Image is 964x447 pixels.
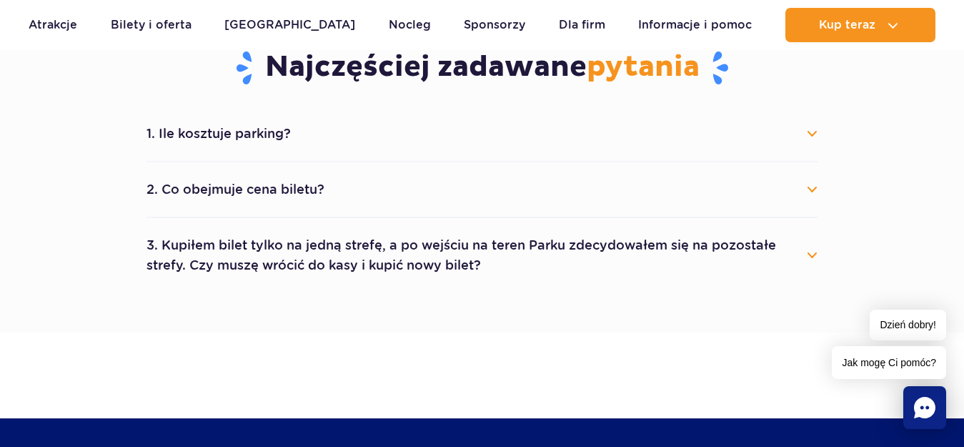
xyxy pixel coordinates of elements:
div: Chat [903,386,946,429]
a: Nocleg [389,8,431,42]
button: 1. Ile kosztuje parking? [146,118,818,149]
button: Kup teraz [785,8,935,42]
span: pytania [587,49,700,85]
a: Dla firm [559,8,605,42]
a: Sponsorzy [464,8,525,42]
a: [GEOGRAPHIC_DATA] [224,8,355,42]
button: 2. Co obejmuje cena biletu? [146,174,818,205]
span: Dzień dobry! [870,310,946,340]
a: Bilety i oferta [111,8,192,42]
a: Informacje i pomoc [638,8,752,42]
button: 3. Kupiłem bilet tylko na jedną strefę, a po wejściu na teren Parku zdecydowałem się na pozostałe... [146,230,818,281]
span: Jak mogę Ci pomóc? [832,346,946,379]
span: Kup teraz [819,19,875,31]
a: Atrakcje [29,8,77,42]
h3: Najczęściej zadawane [146,49,818,87]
